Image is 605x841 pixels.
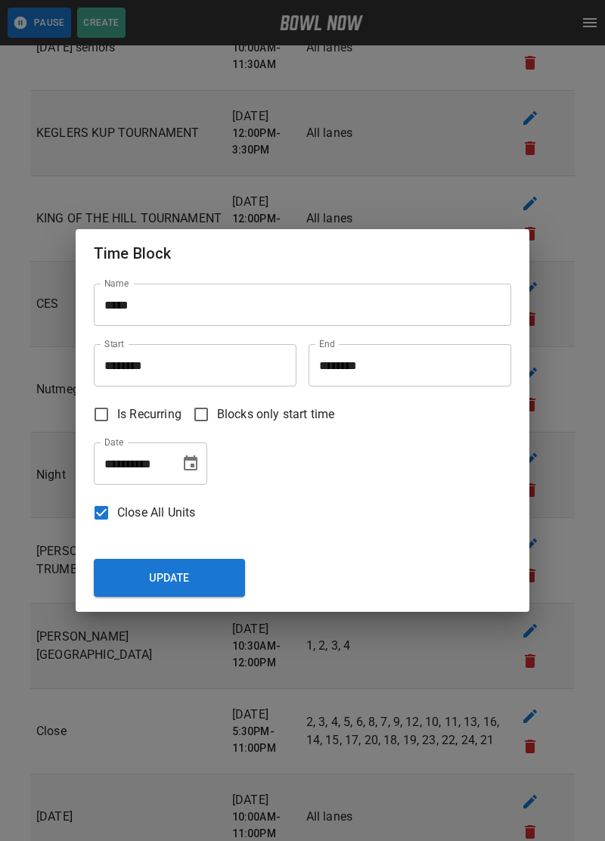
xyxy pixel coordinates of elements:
[94,344,286,386] input: Choose time, selected time is 10:00 PM
[94,559,245,597] button: Update
[319,337,335,350] label: End
[175,448,206,479] button: Choose date, selected date is Aug 23, 2025
[117,504,195,522] span: Close All Units
[217,405,334,424] span: Blocks only start time
[309,344,501,386] input: Choose time, selected time is 11:00 PM
[117,405,181,424] span: Is Recurring
[76,229,529,278] h2: Time Block
[104,337,124,350] label: Start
